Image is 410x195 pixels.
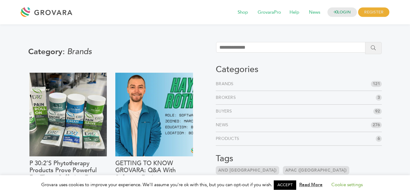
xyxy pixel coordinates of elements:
span: Help [285,7,303,18]
a: Brokers [216,95,238,101]
a: News [216,122,231,128]
a: Products [216,136,242,142]
span: 3 [376,95,382,101]
a: ACCEPT [274,180,296,190]
a: Cookie settings [331,182,363,188]
a: LOGIN [327,8,357,17]
a: News [305,9,324,16]
span: Brands [67,46,92,57]
span: Shop [233,7,252,18]
span: 276 [371,122,382,128]
span: 121 [371,81,382,87]
a: Help [285,9,303,16]
a: and [GEOGRAPHIC_DATA]) [216,166,279,175]
h3: Categories [216,64,382,75]
span: Category [28,46,67,57]
a: Brands [216,81,236,87]
span: 6 [376,136,382,142]
a: Buyers [216,108,235,114]
span: GrovaraPro [253,7,285,18]
h3: Tags [216,154,382,164]
span: Grovara uses cookies to improve your experience. We'll assume you're ok with this, but you can op... [41,182,369,188]
a: Read More [299,182,323,188]
span: REGISTER [358,8,389,17]
span: News [305,7,324,18]
a: GrovaraPro [253,9,285,16]
a: Shop [233,9,252,16]
span: 92 [373,108,382,114]
a: APAC ([GEOGRAPHIC_DATA]) [283,166,349,175]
